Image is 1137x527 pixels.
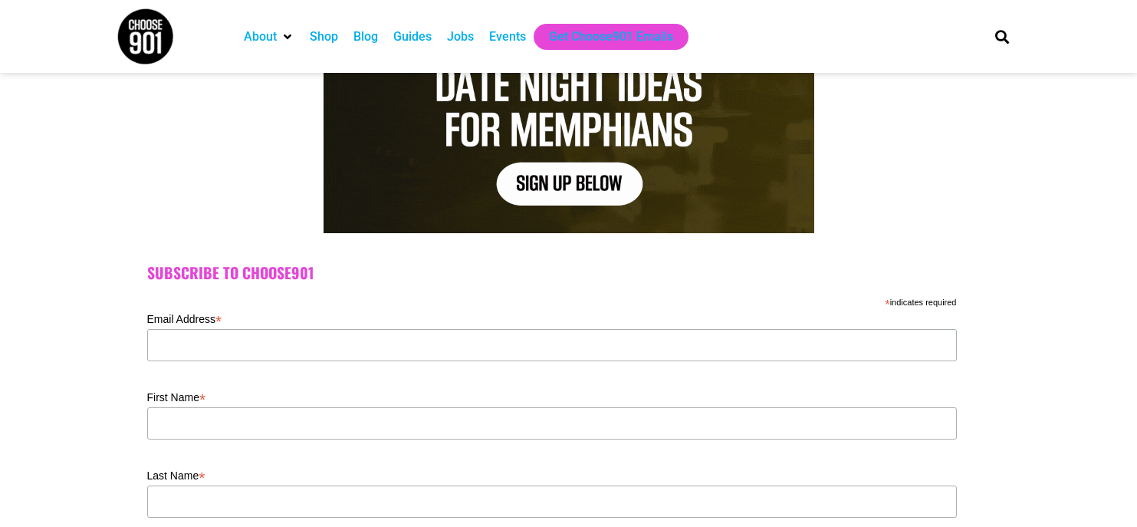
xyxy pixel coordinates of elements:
a: Guides [393,28,432,46]
nav: Main nav [236,24,969,50]
a: About [244,28,277,46]
a: Get Choose901 Emails [549,28,673,46]
div: indicates required [147,294,957,308]
label: Email Address [147,308,957,327]
label: First Name [147,387,957,405]
a: Jobs [447,28,474,46]
label: Last Name [147,465,957,483]
div: Search [989,24,1014,49]
a: Events [489,28,526,46]
a: Shop [310,28,338,46]
a: Blog [353,28,378,46]
h2: Subscribe to Choose901 [147,264,991,282]
div: About [236,24,302,50]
